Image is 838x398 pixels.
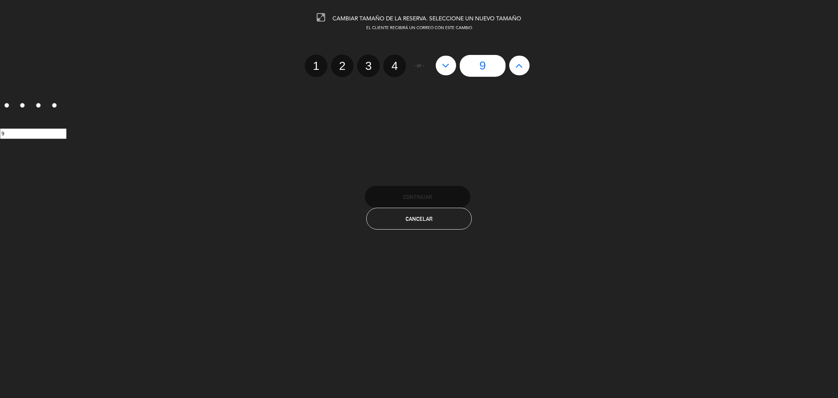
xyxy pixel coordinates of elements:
input: 2 [20,103,25,108]
span: CAMBIAR TAMAÑO DE LA RESERVA. SELECCIONE UN NUEVO TAMAÑO [332,16,521,22]
span: EL CLIENTE RECIBIRÁ UN CORREO CON ESTE CAMBIO [366,26,472,30]
label: 2 [16,100,32,112]
button: Cancelar [366,208,472,230]
label: 4 [48,100,64,112]
input: 4 [52,103,57,108]
span: - or - [414,61,424,70]
span: Continuar [403,194,432,200]
label: 2 [331,55,354,77]
label: 3 [357,55,380,77]
label: 4 [383,55,406,77]
label: 3 [32,100,48,112]
input: 1 [4,103,9,108]
label: 1 [305,55,327,77]
input: 3 [36,103,41,108]
span: Cancelar [406,216,432,222]
button: Continuar [365,186,470,208]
